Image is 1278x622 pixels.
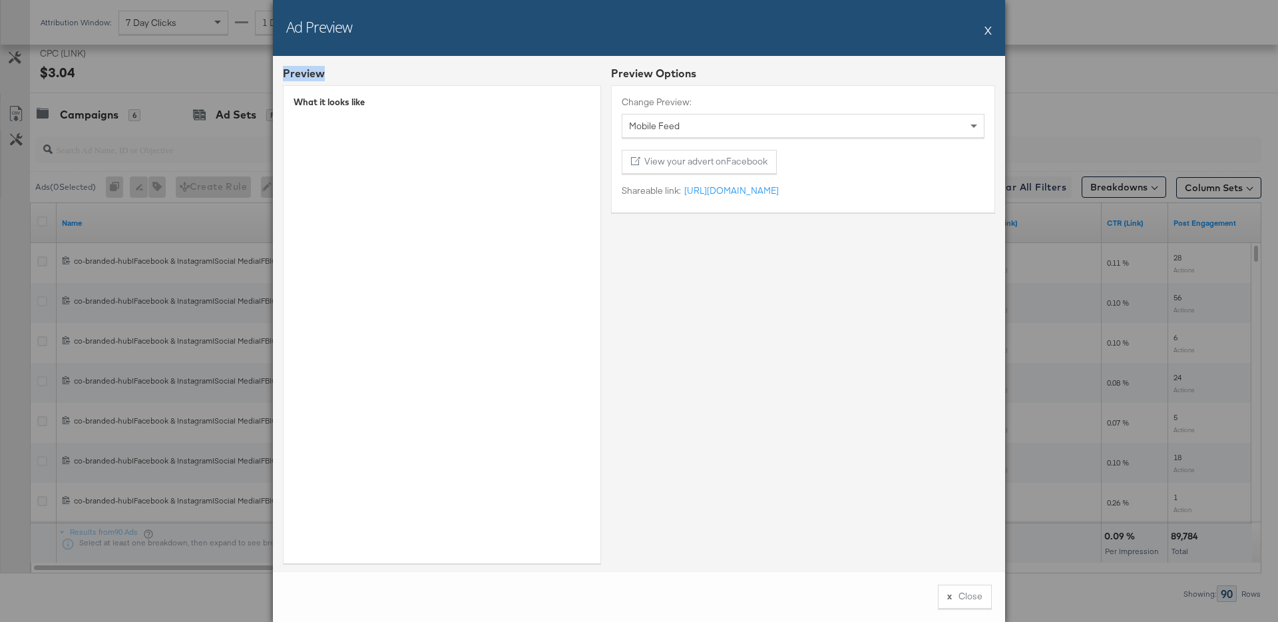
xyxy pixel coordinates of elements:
[681,184,779,197] a: [URL][DOMAIN_NAME]
[629,120,680,132] span: Mobile Feed
[294,96,590,109] div: What it looks like
[283,66,325,81] div: Preview
[938,585,992,609] button: xClose
[947,590,952,603] div: x
[622,184,681,197] label: Shareable link:
[984,17,992,43] button: X
[622,96,984,109] label: Change Preview:
[611,66,995,81] div: Preview Options
[286,17,352,37] h2: Ad Preview
[622,150,777,174] button: View your advert onFacebook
